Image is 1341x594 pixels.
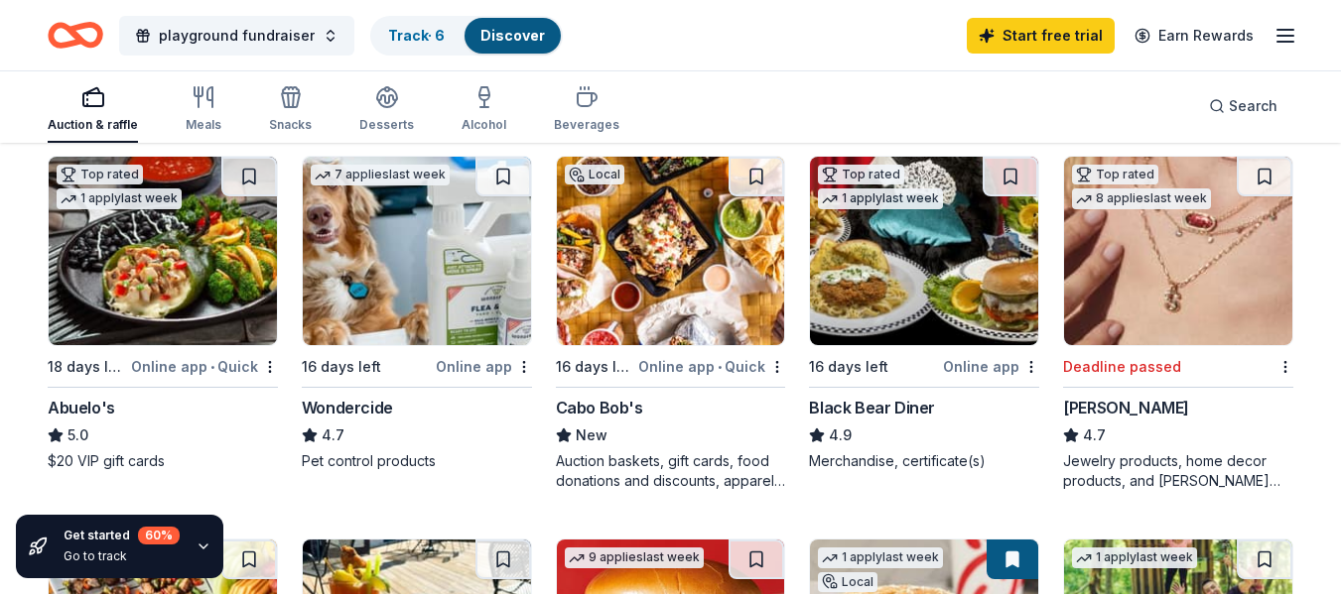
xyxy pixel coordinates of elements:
[810,157,1038,345] img: Image for Black Bear Diner
[1064,157,1292,345] img: Image for Kendra Scott
[48,396,115,419] div: Abuelo's
[57,165,143,184] div: Top rated
[809,396,935,419] div: Black Bear Diner
[48,12,103,59] a: Home
[576,423,607,447] span: New
[565,547,704,568] div: 9 applies last week
[480,27,545,44] a: Discover
[809,355,888,379] div: 16 days left
[1193,86,1293,126] button: Search
[159,24,315,48] span: playground fundraiser
[829,423,852,447] span: 4.9
[818,165,904,184] div: Top rated
[48,355,127,379] div: 18 days left
[48,77,138,143] button: Auction & raffle
[554,117,619,133] div: Beverages
[302,355,381,379] div: 16 days left
[302,156,532,471] a: Image for Wondercide7 applieslast week16 days leftOnline appWondercide4.7Pet control products
[138,527,180,544] div: 60 %
[1072,165,1158,184] div: Top rated
[269,77,312,143] button: Snacks
[943,354,1039,379] div: Online app
[119,16,354,56] button: playground fundraiser
[818,547,943,568] div: 1 apply last week
[556,396,643,419] div: Cabo Bob's
[1123,18,1266,54] a: Earn Rewards
[302,396,393,419] div: Wondercide
[210,359,214,375] span: •
[322,423,344,447] span: 4.7
[269,117,312,133] div: Snacks
[370,16,563,56] button: Track· 6Discover
[1063,396,1189,419] div: [PERSON_NAME]
[1072,547,1197,568] div: 1 apply last week
[49,157,277,345] img: Image for Abuelo's
[818,572,877,592] div: Local
[388,27,445,44] a: Track· 6
[1229,94,1277,118] span: Search
[359,117,414,133] div: Desserts
[967,18,1115,54] a: Start free trial
[554,77,619,143] button: Beverages
[565,165,624,184] div: Local
[48,156,278,471] a: Image for Abuelo's Top rated1 applylast week18 days leftOnline app•QuickAbuelo's5.0$20 VIP gift c...
[818,188,943,209] div: 1 apply last week
[186,117,221,133] div: Meals
[436,354,532,379] div: Online app
[64,527,180,544] div: Get started
[462,77,506,143] button: Alcohol
[556,156,786,491] a: Image for Cabo Bob'sLocal16 days leftOnline app•QuickCabo Bob'sNewAuction baskets, gift cards, fo...
[1063,156,1293,491] a: Image for Kendra ScottTop rated8 applieslast weekDeadline passed[PERSON_NAME]4.7Jewelry products,...
[64,548,180,564] div: Go to track
[1063,355,1181,379] div: Deadline passed
[48,117,138,133] div: Auction & raffle
[809,156,1039,471] a: Image for Black Bear DinerTop rated1 applylast week16 days leftOnline appBlack Bear Diner4.9Merch...
[359,77,414,143] button: Desserts
[303,157,531,345] img: Image for Wondercide
[311,165,450,185] div: 7 applies last week
[556,355,635,379] div: 16 days left
[1063,451,1293,491] div: Jewelry products, home decor products, and [PERSON_NAME] Gives Back event in-store or online (or ...
[556,451,786,491] div: Auction baskets, gift cards, food donations and discounts, apparel and promotional items
[638,354,785,379] div: Online app Quick
[557,157,785,345] img: Image for Cabo Bob's
[1072,188,1211,209] div: 8 applies last week
[462,117,506,133] div: Alcohol
[302,451,532,471] div: Pet control products
[1083,423,1106,447] span: 4.7
[131,354,278,379] div: Online app Quick
[48,451,278,471] div: $20 VIP gift cards
[186,77,221,143] button: Meals
[67,423,88,447] span: 5.0
[809,451,1039,471] div: Merchandise, certificate(s)
[57,188,182,209] div: 1 apply last week
[718,359,722,375] span: •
